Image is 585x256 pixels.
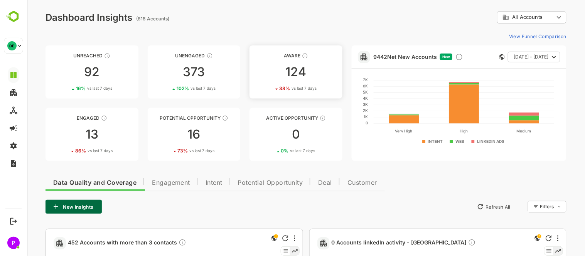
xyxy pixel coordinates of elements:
[41,239,162,248] a: 452 Accounts with more than 3 contactsDescription not present
[7,41,17,50] div: DE
[125,180,163,186] span: Engagement
[4,9,24,24] img: BambooboxLogoMark.f1c84d78b4c51b1a7b5f700c9845e183.svg
[19,66,111,78] div: 92
[513,204,527,209] div: Filters
[433,129,441,134] text: High
[48,148,86,154] div: 86 %
[428,53,436,61] div: Discover new ICP-fit accounts showing engagement — via intent surges, anonymous website visits, L...
[513,200,539,214] div: Filters
[519,235,525,241] div: Refresh
[211,180,276,186] span: Potential Opportunity
[121,108,214,161] a: Potential OpportunityThese accounts are MQAs and can be passed on to Inside Sales1673%vs last 7 days
[121,45,214,99] a: UnengagedThese accounts have not shown enough engagement and need nurturing373102%vs last 7 days
[163,148,188,154] span: vs last 7 days
[77,53,83,59] div: These accounts have not been engaged with for a defined time period
[151,148,188,154] div: 73 %
[490,129,504,133] text: Medium
[441,239,449,248] div: Description not present
[121,128,214,141] div: 16
[19,108,111,161] a: EngagedThese accounts are warm, further nurturing would qualify them to MQAs1386%vs last 7 days
[223,128,315,141] div: 0
[336,84,341,88] text: 6K
[109,16,145,22] ag: (618 Accounts)
[255,235,261,241] div: Refresh
[19,200,75,214] button: New Insights
[336,90,341,94] text: 5K
[291,180,305,186] span: Deal
[60,85,85,91] span: vs last 7 days
[447,201,487,213] button: Refresh All
[121,115,214,121] div: Potential Opportunity
[320,180,350,186] span: Customer
[195,115,201,121] div: These accounts are MQAs and can be passed on to Inside Sales
[7,237,20,249] div: P
[243,234,252,244] div: This is a global insight. Segment selection is not applicable for this view
[506,234,515,244] div: This is a global insight. Segment selection is not applicable for this view
[61,148,86,154] span: vs last 7 days
[265,85,290,91] span: vs last 7 days
[346,54,410,60] a: 9442Net New Accounts
[470,10,539,25] div: All Accounts
[254,148,288,154] div: 0 %
[336,77,341,82] text: 7K
[49,85,85,91] div: 16 %
[415,55,423,59] span: New
[26,180,110,186] span: Data Quality and Coverage
[152,239,159,248] div: Description not present
[263,148,288,154] span: vs last 7 days
[339,120,341,125] text: 0
[223,53,315,59] div: Aware
[305,239,449,248] span: 0 Accounts linkedIn activity - [GEOGRAPHIC_DATA]
[41,239,159,248] span: 452 Accounts with more than 3 contacts
[336,108,341,113] text: 2K
[479,30,539,42] button: View Funnel Comparison
[472,54,478,60] div: This card does not support filter and segments
[305,239,452,248] a: 0 Accounts linkedIn activity - [GEOGRAPHIC_DATA]Description not present
[121,53,214,59] div: Unengaged
[223,45,315,99] a: AwareThese accounts have just entered the buying cycle and need further nurturing12438%vs last 7 ...
[74,115,80,121] div: These accounts are warm, further nurturing would qualify them to MQAs
[487,52,522,62] span: [DATE] - [DATE]
[486,14,516,20] span: All Accounts
[179,180,196,186] span: Intent
[267,235,268,241] div: More
[530,235,532,241] div: More
[19,115,111,121] div: Engaged
[337,114,341,119] text: 1K
[253,85,290,91] div: 38 %
[368,129,386,134] text: Very High
[223,115,315,121] div: Active Opportunity
[121,66,214,78] div: 373
[19,128,111,141] div: 13
[481,52,533,62] button: [DATE] - [DATE]
[475,14,527,21] div: All Accounts
[275,53,281,59] div: These accounts have just entered the buying cycle and need further nurturing
[150,85,189,91] div: 102 %
[293,115,299,121] div: These accounts have open opportunities which might be at any of the Sales Stages
[336,102,341,107] text: 3K
[180,53,186,59] div: These accounts have not shown enough engagement and need nurturing
[19,12,105,23] div: Dashboard Insights
[19,45,111,99] a: UnreachedThese accounts have not been engaged with for a defined time period9216%vs last 7 days
[8,216,19,226] button: Logout
[223,66,315,78] div: 124
[223,108,315,161] a: Active OpportunityThese accounts have open opportunities which might be at any of the Sales Stage...
[336,96,341,100] text: 4K
[19,53,111,59] div: Unreached
[164,85,189,91] span: vs last 7 days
